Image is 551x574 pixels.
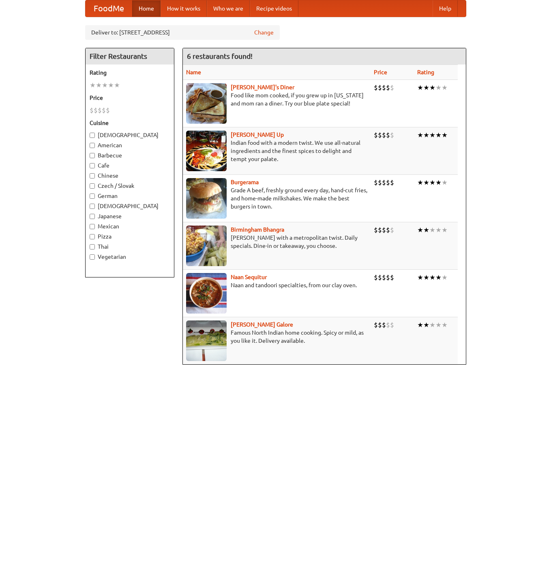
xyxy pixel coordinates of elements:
[423,226,429,234] li: ★
[231,226,284,233] b: Birmingham Bhangra
[374,273,378,282] li: $
[90,141,170,149] label: American
[86,0,132,17] a: FoodMe
[186,178,227,219] img: burgerama.jpg
[231,274,267,280] a: Naan Sequitur
[90,204,95,209] input: [DEMOGRAPHIC_DATA]
[382,178,386,187] li: $
[96,81,102,90] li: ★
[114,81,120,90] li: ★
[390,320,394,329] li: $
[186,83,227,124] img: sallys.jpg
[378,83,382,92] li: $
[90,234,95,239] input: Pizza
[417,226,423,234] li: ★
[378,226,382,234] li: $
[386,226,390,234] li: $
[390,273,394,282] li: $
[90,173,95,178] input: Chinese
[231,321,293,328] a: [PERSON_NAME] Galore
[386,273,390,282] li: $
[98,106,102,115] li: $
[374,131,378,140] li: $
[442,273,448,282] li: ★
[442,131,448,140] li: ★
[390,131,394,140] li: $
[90,131,170,139] label: [DEMOGRAPHIC_DATA]
[94,106,98,115] li: $
[435,320,442,329] li: ★
[254,28,274,37] a: Change
[442,178,448,187] li: ★
[386,178,390,187] li: $
[442,83,448,92] li: ★
[390,226,394,234] li: $
[186,91,367,107] p: Food like mom cooked, if you grew up in [US_STATE] and mom ran a diner. Try our blue plate special!
[231,131,284,138] b: [PERSON_NAME] Up
[417,69,434,75] a: Rating
[161,0,207,17] a: How it works
[423,273,429,282] li: ★
[90,253,170,261] label: Vegetarian
[90,222,170,230] label: Mexican
[429,226,435,234] li: ★
[90,106,94,115] li: $
[90,192,170,200] label: German
[187,52,253,60] ng-pluralize: 6 restaurants found!
[90,119,170,127] h5: Cuisine
[435,178,442,187] li: ★
[429,178,435,187] li: ★
[186,281,367,289] p: Naan and tandoori specialties, from our clay oven.
[390,83,394,92] li: $
[374,83,378,92] li: $
[390,178,394,187] li: $
[90,172,170,180] label: Chinese
[435,131,442,140] li: ★
[86,48,174,64] h4: Filter Restaurants
[433,0,458,17] a: Help
[90,182,170,190] label: Czech / Slovak
[186,131,227,171] img: curryup.jpg
[435,83,442,92] li: ★
[442,226,448,234] li: ★
[386,320,390,329] li: $
[417,83,423,92] li: ★
[186,320,227,361] img: currygalore.jpg
[90,244,95,249] input: Thai
[186,226,227,266] img: bhangra.jpg
[374,69,387,75] a: Price
[417,320,423,329] li: ★
[85,25,280,40] div: Deliver to: [STREET_ADDRESS]
[90,243,170,251] label: Thai
[442,320,448,329] li: ★
[435,226,442,234] li: ★
[90,81,96,90] li: ★
[417,178,423,187] li: ★
[429,273,435,282] li: ★
[186,329,367,345] p: Famous North Indian home cooking. Spicy or mild, as you like it. Delivery available.
[382,131,386,140] li: $
[382,226,386,234] li: $
[231,179,259,185] a: Burgerama
[378,273,382,282] li: $
[378,320,382,329] li: $
[231,84,294,90] a: [PERSON_NAME]'s Diner
[417,131,423,140] li: ★
[374,320,378,329] li: $
[378,131,382,140] li: $
[250,0,298,17] a: Recipe videos
[90,153,95,158] input: Barbecue
[429,131,435,140] li: ★
[374,178,378,187] li: $
[186,234,367,250] p: [PERSON_NAME] with a metropolitan twist. Daily specials. Dine-in or takeaway, you choose.
[423,320,429,329] li: ★
[90,94,170,102] h5: Price
[90,161,170,170] label: Cafe
[423,83,429,92] li: ★
[423,131,429,140] li: ★
[186,69,201,75] a: Name
[417,273,423,282] li: ★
